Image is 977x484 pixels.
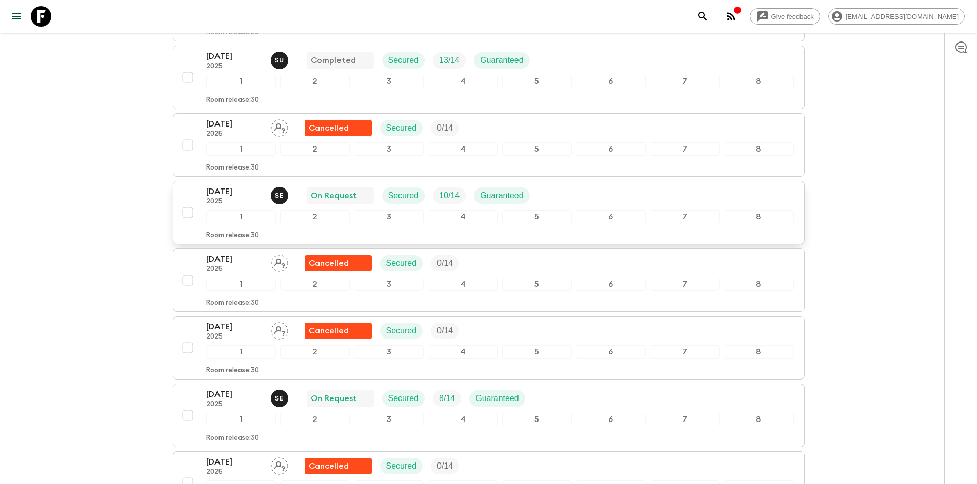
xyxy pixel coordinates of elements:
[305,458,372,474] div: Flash Pack cancellation
[692,6,713,27] button: search adventures
[388,54,419,67] p: Secured
[502,413,572,426] div: 5
[206,299,259,307] p: Room release: 30
[439,392,455,405] p: 8 / 14
[206,321,263,333] p: [DATE]
[386,122,417,134] p: Secured
[380,458,423,474] div: Secured
[437,122,453,134] p: 0 / 14
[428,75,497,88] div: 4
[206,265,263,273] p: 2025
[206,367,259,375] p: Room release: 30
[576,345,646,359] div: 6
[828,8,965,25] div: [EMAIL_ADDRESS][DOMAIN_NAME]
[386,325,417,337] p: Secured
[206,118,263,130] p: [DATE]
[380,120,423,136] div: Secured
[280,413,350,426] div: 2
[724,278,793,291] div: 8
[382,390,425,407] div: Secured
[311,54,356,67] p: Completed
[502,345,572,359] div: 5
[840,13,964,20] span: [EMAIL_ADDRESS][DOMAIN_NAME]
[271,390,290,407] button: SE
[354,142,424,156] div: 3
[206,456,263,468] p: [DATE]
[309,325,349,337] p: Cancelled
[502,75,572,88] div: 5
[280,345,350,359] div: 2
[437,257,453,269] p: 0 / 14
[502,278,572,291] div: 5
[206,62,263,71] p: 2025
[502,210,572,223] div: 5
[206,333,263,341] p: 2025
[271,55,290,63] span: Sefa Uz
[311,392,357,405] p: On Request
[173,46,805,109] button: [DATE]2025Sefa UzCompletedSecuredTrip FillGuaranteed12345678Room release:30
[354,413,424,426] div: 3
[354,278,424,291] div: 3
[428,142,497,156] div: 4
[173,113,805,177] button: [DATE]2025Assign pack leaderFlash Pack cancellationSecuredTrip Fill12345678Room release:30
[724,142,793,156] div: 8
[439,54,460,67] p: 13 / 14
[650,278,720,291] div: 7
[206,164,259,172] p: Room release: 30
[275,394,284,403] p: S E
[388,392,419,405] p: Secured
[173,384,805,447] button: [DATE]2025Süleyman ErköseOn RequestSecuredTrip FillGuaranteed12345678Room release:30
[388,190,419,202] p: Secured
[650,75,720,88] div: 7
[354,210,424,223] div: 3
[428,413,497,426] div: 4
[431,255,459,271] div: Trip Fill
[280,210,350,223] div: 2
[271,460,288,469] span: Assign pack leader
[724,413,793,426] div: 8
[650,142,720,156] div: 7
[431,458,459,474] div: Trip Fill
[428,278,497,291] div: 4
[280,278,350,291] div: 2
[280,142,350,156] div: 2
[309,257,349,269] p: Cancelled
[576,413,646,426] div: 6
[173,316,805,380] button: [DATE]2025Assign pack leaderFlash Pack cancellationSecuredTrip Fill12345678Room release:30
[475,392,519,405] p: Guaranteed
[650,413,720,426] div: 7
[206,232,259,240] p: Room release: 30
[206,210,276,223] div: 1
[576,210,646,223] div: 6
[724,345,793,359] div: 8
[576,278,646,291] div: 6
[271,187,290,204] button: SE
[206,345,276,359] div: 1
[439,190,460,202] p: 10 / 14
[206,278,276,291] div: 1
[354,345,424,359] div: 3
[311,190,357,202] p: On Request
[724,75,793,88] div: 8
[206,253,263,265] p: [DATE]
[206,96,259,104] p: Room release: 30
[309,460,349,472] p: Cancelled
[206,401,263,409] p: 2025
[6,6,27,27] button: menu
[380,323,423,339] div: Secured
[480,190,524,202] p: Guaranteed
[271,190,290,198] span: Süleyman Erköse
[305,255,372,271] div: Flash Pack cancellation
[271,393,290,401] span: Süleyman Erköse
[275,192,284,200] p: S E
[173,181,805,244] button: [DATE]2025Süleyman ErköseOn RequestSecuredTrip FillGuaranteed12345678Room release:30
[437,460,453,472] p: 0 / 14
[650,345,720,359] div: 7
[354,75,424,88] div: 3
[206,142,276,156] div: 1
[206,50,263,62] p: [DATE]
[206,130,263,138] p: 2025
[271,325,288,333] span: Assign pack leader
[433,390,461,407] div: Trip Fill
[271,122,288,131] span: Assign pack leader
